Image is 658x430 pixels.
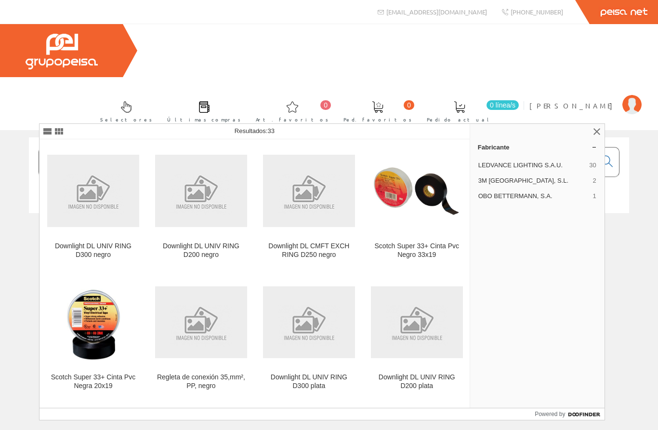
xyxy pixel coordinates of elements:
[404,100,414,110] span: 0
[470,139,605,155] a: Fabricante
[386,8,487,16] span: [EMAIL_ADDRESS][DOMAIN_NAME]
[50,279,136,365] img: Scotch Super 33+ Cinta Pvc Negra 20x19
[373,148,460,234] img: Scotch Super 33+ Cinta Pvc Negro 33x19
[363,271,471,402] a: Downlight DL UNIV RING D200 plata Downlight DL UNIV RING D200 plata
[100,115,152,124] span: Selectores
[263,242,355,259] div: Downlight DL CMFT EXCH RING D250 negro
[427,115,492,124] span: Pedido actual
[363,140,471,270] a: Scotch Super 33+ Cinta Pvc Negro 33x19 Scotch Super 33+ Cinta Pvc Negro 33x19
[47,155,139,227] img: Downlight DL UNIV RING D300 negro
[343,115,412,124] span: Ped. favoritos
[267,127,274,134] span: 33
[235,127,275,134] span: Resultados:
[256,115,329,124] span: Art. favoritos
[320,100,331,110] span: 0
[589,161,596,170] span: 30
[478,161,586,170] span: LEDVANCE LIGHTING S.A.U.
[255,271,363,402] a: Downlight DL UNIV RING D300 plata Downlight DL UNIV RING D300 plata
[487,100,519,110] span: 0 línea/s
[155,155,247,227] img: Downlight DL UNIV RING D200 negro
[263,373,355,390] div: Downlight DL UNIV RING D300 plata
[47,242,139,259] div: Downlight DL UNIV RING D300 negro
[147,140,255,270] a: Downlight DL UNIV RING D200 negro Downlight DL UNIV RING D200 negro
[478,176,589,185] span: 3M [GEOGRAPHIC_DATA], S.L.
[593,192,596,201] span: 1
[371,286,463,358] img: Downlight DL UNIV RING D200 plata
[478,192,589,201] span: OBO BETTERMANN, S.A.
[263,286,355,358] img: Downlight DL UNIV RING D300 plata
[155,286,247,358] img: Regleta de conexión 35,mm², PP, negro
[155,373,247,390] div: Regleta de conexión 35,mm², PP, negro
[371,242,463,259] div: Scotch Super 33+ Cinta Pvc Negro 33x19
[155,242,247,259] div: Downlight DL UNIV RING D200 negro
[39,140,147,270] a: Downlight DL UNIV RING D300 negro Downlight DL UNIV RING D300 negro
[593,176,596,185] span: 2
[147,271,255,402] a: Regleta de conexión 35,mm², PP, negro Regleta de conexión 35,mm², PP, negro
[39,271,147,402] a: Scotch Super 33+ Cinta Pvc Negra 20x19 Scotch Super 33+ Cinta Pvc Negra 20x19
[255,140,363,270] a: Downlight DL CMFT EXCH RING D250 negro Downlight DL CMFT EXCH RING D250 negro
[535,410,565,418] span: Powered by
[529,101,618,110] span: [PERSON_NAME]
[158,93,246,128] a: Últimas compras
[167,115,241,124] span: Últimas compras
[91,93,157,128] a: Selectores
[29,225,629,233] div: © Grupo Peisa
[26,34,98,69] img: Grupo Peisa
[535,408,605,420] a: Powered by
[47,373,139,390] div: Scotch Super 33+ Cinta Pvc Negra 20x19
[529,93,642,102] a: [PERSON_NAME]
[263,155,355,227] img: Downlight DL CMFT EXCH RING D250 negro
[371,373,463,390] div: Downlight DL UNIV RING D200 plata
[511,8,563,16] span: [PHONE_NUMBER]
